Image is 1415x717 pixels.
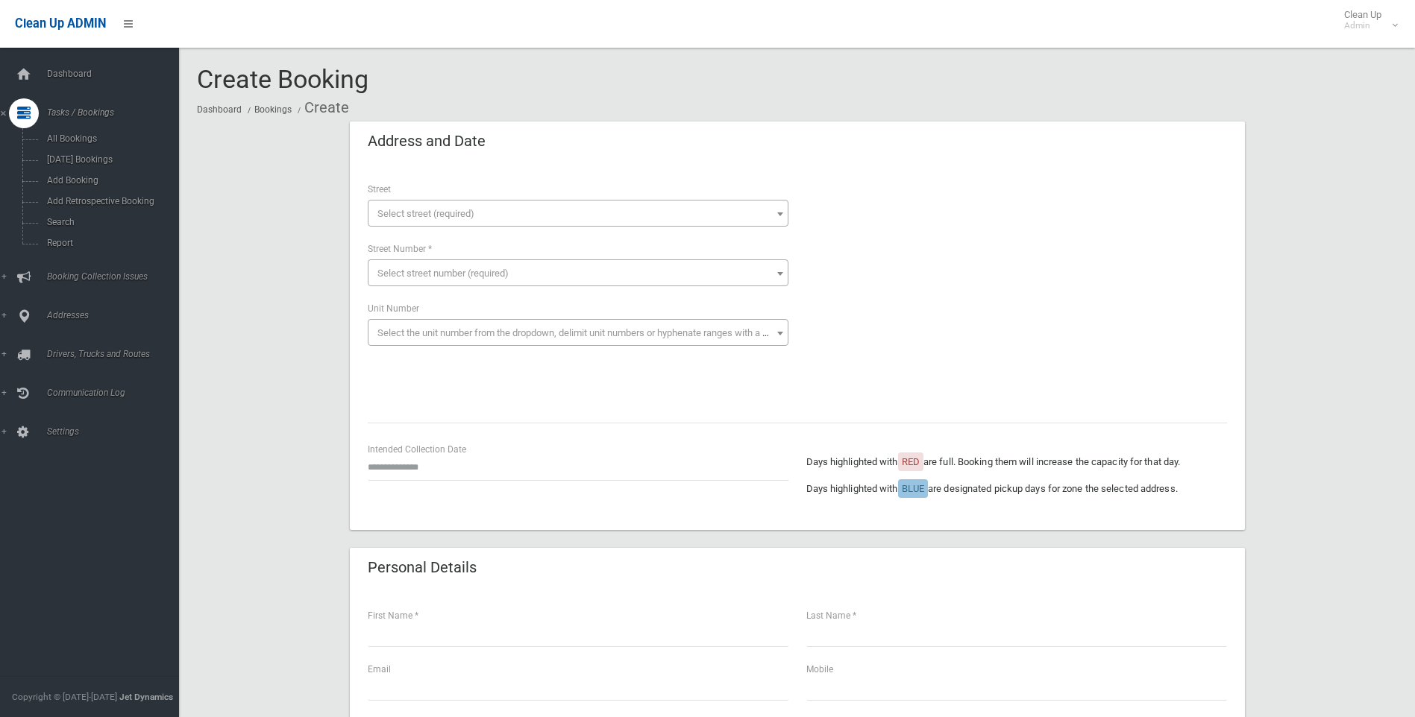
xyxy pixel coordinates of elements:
span: Settings [43,426,190,437]
span: Select street (required) [377,208,474,219]
small: Admin [1344,20,1381,31]
span: RED [902,456,920,467]
span: Addresses [43,310,190,320]
span: Add Retrospective Booking [43,196,178,206]
a: Bookings [254,104,292,115]
span: Clean Up [1337,9,1396,31]
li: Create [294,94,349,121]
span: Create Booking [197,64,368,94]
p: Days highlighted with are designated pickup days for zone the selected address. [806,480,1227,498]
span: Booking Collection Issues [43,271,190,282]
a: Dashboard [197,104,242,115]
header: Address and Date [350,127,503,156]
span: All Bookings [43,133,178,144]
strong: Jet Dynamics [119,692,173,702]
span: BLUE [902,483,924,494]
header: Personal Details [350,553,495,582]
span: Communication Log [43,388,190,398]
span: Select street number (required) [377,268,509,279]
p: Days highlighted with are full. Booking them will increase the capacity for that day. [806,453,1227,471]
span: [DATE] Bookings [43,154,178,165]
span: Tasks / Bookings [43,107,190,118]
span: Copyright © [DATE]-[DATE] [12,692,117,702]
span: Dashboard [43,69,190,79]
span: Add Booking [43,175,178,186]
span: Report [43,238,178,248]
span: Clean Up ADMIN [15,16,106,31]
span: Select the unit number from the dropdown, delimit unit numbers or hyphenate ranges with a comma [377,327,794,338]
span: Search [43,217,178,227]
span: Drivers, Trucks and Routes [43,349,190,359]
